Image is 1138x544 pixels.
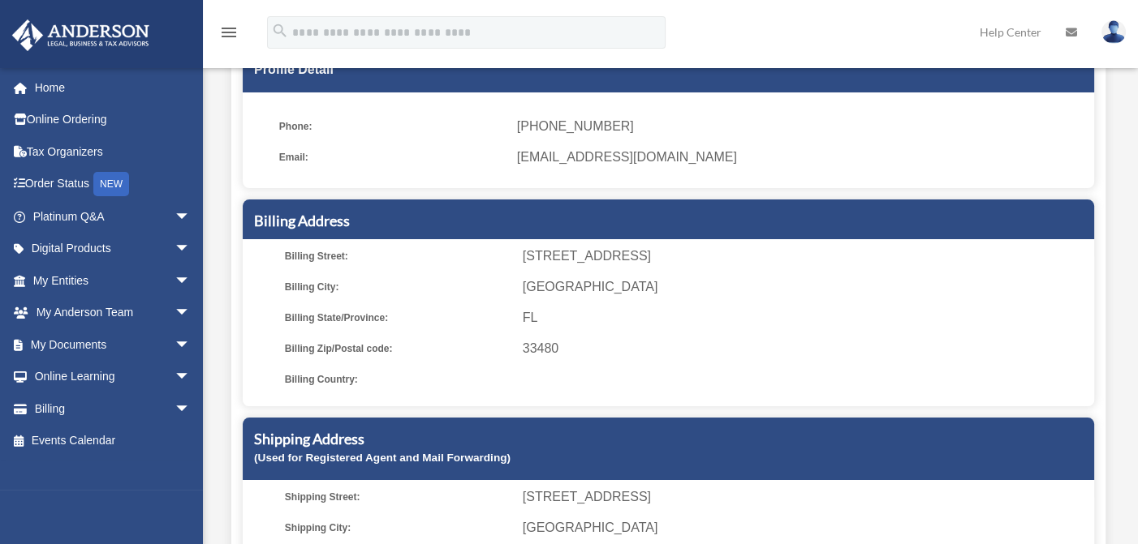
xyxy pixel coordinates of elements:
[11,297,215,329] a: My Anderson Teamarrow_drop_down
[285,245,511,268] span: Billing Street:
[279,115,506,138] span: Phone:
[517,115,1083,138] span: [PHONE_NUMBER]
[175,233,207,266] span: arrow_drop_down
[11,135,215,168] a: Tax Organizers
[254,452,511,464] small: (Used for Registered Agent and Mail Forwarding)
[271,22,289,40] i: search
[175,392,207,426] span: arrow_drop_down
[175,200,207,233] span: arrow_drop_down
[11,361,215,393] a: Online Learningarrow_drop_down
[11,328,215,361] a: My Documentsarrow_drop_down
[11,233,215,265] a: Digital Productsarrow_drop_down
[1101,20,1126,44] img: User Pic
[11,200,215,233] a: Platinum Q&Aarrow_drop_down
[523,337,1088,360] span: 33480
[11,71,215,104] a: Home
[523,486,1088,508] span: [STREET_ADDRESS]
[175,361,207,394] span: arrow_drop_down
[175,264,207,298] span: arrow_drop_down
[243,47,1094,92] div: Profile Detail
[285,368,511,391] span: Billing Country:
[285,276,511,298] span: Billing City:
[285,516,511,539] span: Shipping City:
[11,264,215,297] a: My Entitiesarrow_drop_down
[175,297,207,330] span: arrow_drop_down
[523,276,1088,298] span: [GEOGRAPHIC_DATA]
[285,306,511,329] span: Billing State/Province:
[11,392,215,425] a: Billingarrow_drop_down
[517,146,1083,169] span: [EMAIL_ADDRESS][DOMAIN_NAME]
[7,19,154,51] img: Anderson Advisors Platinum Portal
[254,429,1083,449] h5: Shipping Address
[93,172,129,196] div: NEW
[11,425,215,457] a: Events Calendar
[279,146,506,169] span: Email:
[219,23,239,42] i: menu
[254,211,1083,231] h5: Billing Address
[523,516,1088,539] span: [GEOGRAPHIC_DATA]
[523,245,1088,268] span: [STREET_ADDRESS]
[523,306,1088,329] span: FL
[175,328,207,362] span: arrow_drop_down
[285,337,511,360] span: Billing Zip/Postal code:
[219,28,239,42] a: menu
[11,104,215,136] a: Online Ordering
[11,168,215,201] a: Order StatusNEW
[285,486,511,508] span: Shipping Street:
